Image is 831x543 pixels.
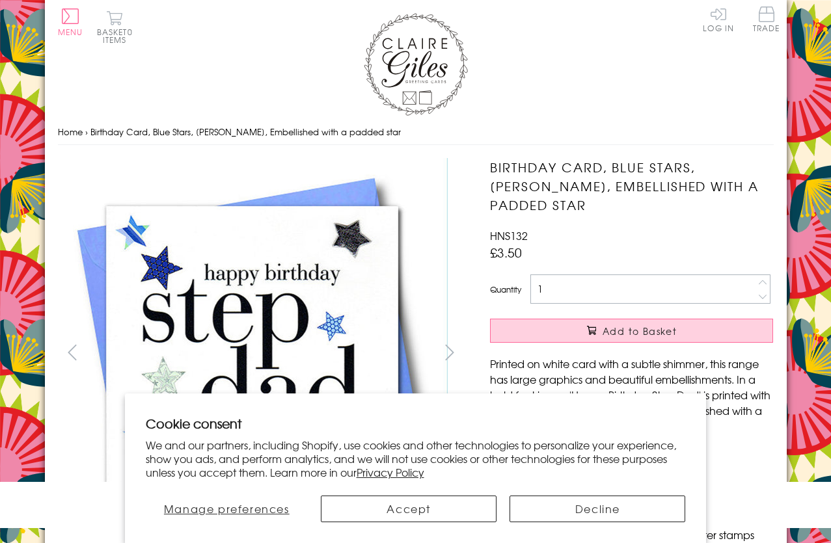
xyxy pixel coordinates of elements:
button: next [435,338,464,367]
span: › [85,126,88,138]
label: Quantity [490,284,521,295]
a: Home [58,126,83,138]
nav: breadcrumbs [58,119,774,146]
button: Menu [58,8,83,36]
a: Log In [703,7,734,32]
p: We and our partners, including Shopify, use cookies and other technologies to personalize your ex... [146,438,686,479]
button: Decline [510,496,685,522]
span: 0 items [103,26,133,46]
a: Trade [753,7,780,34]
span: Trade [753,7,780,32]
h2: Cookie consent [146,414,686,432]
span: Birthday Card, Blue Stars, [PERSON_NAME], Embellished with a padded star [90,126,401,138]
h1: Birthday Card, Blue Stars, [PERSON_NAME], Embellished with a padded star [490,158,773,214]
span: HNS132 [490,228,528,243]
button: Add to Basket [490,319,773,343]
button: Basket0 items [97,10,133,44]
span: Manage preferences [164,501,290,516]
a: Privacy Policy [357,464,424,480]
span: £3.50 [490,243,522,261]
img: Claire Giles Greetings Cards [364,13,468,116]
span: Add to Basket [603,324,677,338]
button: prev [58,338,87,367]
p: Printed on white card with a subtle shimmer, this range has large graphics and beautiful embellis... [490,356,773,434]
button: Accept [321,496,497,522]
button: Manage preferences [146,496,308,522]
span: Menu [58,26,83,38]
